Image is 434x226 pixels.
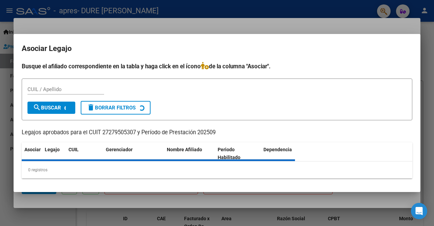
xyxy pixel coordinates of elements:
div: Open Intercom Messenger [411,203,427,219]
span: Buscar [33,105,61,111]
span: CUIL [68,147,79,152]
datatable-header-cell: Nombre Afiliado [164,142,215,165]
span: Periodo Habilitado [218,147,240,160]
span: Gerenciador [106,147,133,152]
div: 0 registros [22,161,412,178]
datatable-header-cell: Periodo Habilitado [215,142,261,165]
button: Borrar Filtros [81,101,151,115]
datatable-header-cell: CUIL [66,142,103,165]
span: Dependencia [263,147,292,152]
datatable-header-cell: Legajo [42,142,66,165]
button: Buscar [27,102,75,114]
span: Legajo [45,147,60,152]
datatable-header-cell: Gerenciador [103,142,164,165]
h2: Asociar Legajo [22,42,412,55]
datatable-header-cell: Dependencia [261,142,312,165]
span: Nombre Afiliado [167,147,202,152]
p: Legajos aprobados para el CUIT 27279505307 y Período de Prestación 202509 [22,128,412,137]
span: Asociar [24,147,41,152]
span: Borrar Filtros [87,105,136,111]
h4: Busque el afiliado correspondiente en la tabla y haga click en el ícono de la columna "Asociar". [22,62,412,71]
datatable-header-cell: Asociar [22,142,42,165]
mat-icon: search [33,103,41,111]
mat-icon: delete [87,103,95,111]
